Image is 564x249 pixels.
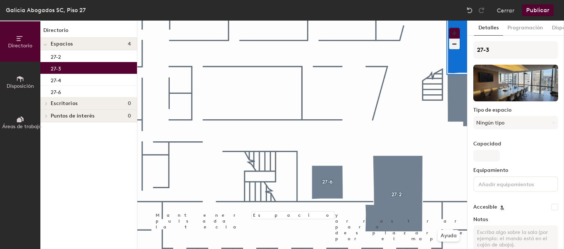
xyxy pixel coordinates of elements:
button: Publicar [522,4,554,16]
p: 27-4 [51,75,61,84]
span: Escritorios [51,101,77,107]
label: Equipamiento [473,167,558,173]
label: Tipo de espacio [473,107,558,113]
span: Directorio [8,43,32,49]
button: Cerrar [497,4,514,16]
span: 4 [128,41,131,47]
div: Galicia Abogados SC, Piso 27 [6,6,86,15]
p: 27-6 [51,87,61,95]
button: Detalles [474,21,503,36]
span: Áreas de trabajo [2,123,41,130]
label: Accesible [473,204,497,210]
p: 27-2 [51,52,61,60]
button: Ayuda [438,230,460,242]
label: Capacidad [473,141,558,147]
span: Disposición [7,83,34,89]
input: Añadir equipamientos [477,179,543,188]
img: The space named 27-3 [473,65,558,101]
button: Programación [503,21,547,36]
p: 27-3 [51,64,61,72]
span: Espacios [51,41,73,47]
span: 0 [128,113,131,119]
h1: Directorio [40,26,137,38]
img: Redo [478,7,485,14]
img: Undo [466,7,473,14]
span: Puntos de interés [51,113,95,119]
span: 0 [128,101,131,107]
button: Ningún tipo [473,116,558,129]
label: Notas [473,217,558,223]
